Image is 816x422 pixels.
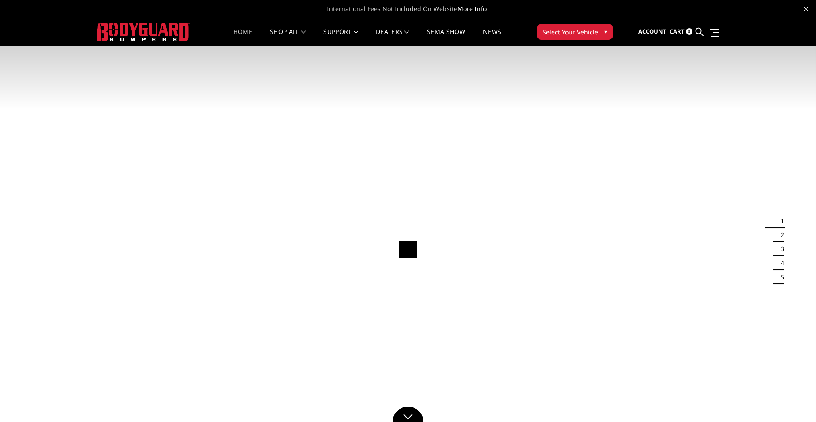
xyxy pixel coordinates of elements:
[775,242,784,256] button: 3 of 5
[323,29,358,46] a: Support
[670,27,685,35] span: Cart
[376,29,409,46] a: Dealers
[775,256,784,271] button: 4 of 5
[775,228,784,242] button: 2 of 5
[483,29,501,46] a: News
[638,27,666,35] span: Account
[427,29,465,46] a: SEMA Show
[537,24,613,40] button: Select Your Vehicle
[670,20,692,44] a: Cart 0
[543,27,598,37] span: Select Your Vehicle
[393,407,423,422] a: Click to Down
[270,29,306,46] a: shop all
[97,23,190,41] img: BODYGUARD BUMPERS
[457,4,487,13] a: More Info
[775,214,784,228] button: 1 of 5
[686,28,692,35] span: 0
[604,27,607,36] span: ▾
[775,270,784,284] button: 5 of 5
[638,20,666,44] a: Account
[233,29,252,46] a: Home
